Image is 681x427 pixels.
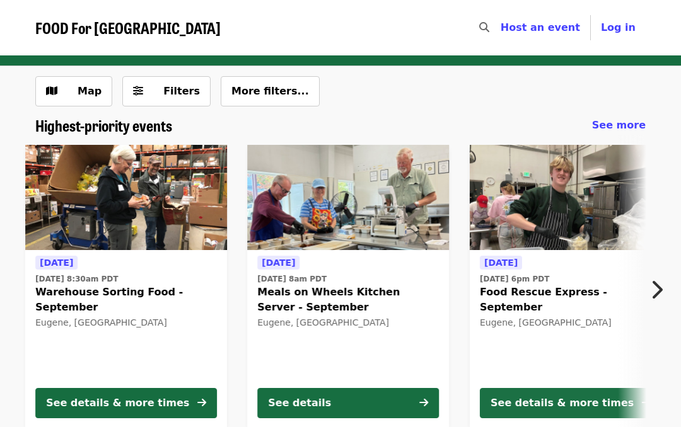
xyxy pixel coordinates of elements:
a: See more [592,118,646,133]
i: chevron-right icon [650,278,663,302]
button: Next item [639,272,681,307]
span: Warehouse Sorting Food - September [35,285,217,315]
span: Log in [601,21,636,33]
span: Map [78,85,102,97]
div: Eugene, [GEOGRAPHIC_DATA] [257,317,439,328]
i: sliders-h icon [133,85,143,97]
span: Meals on Wheels Kitchen Server - September [257,285,439,315]
div: See details & more times [491,396,634,411]
span: [DATE] [262,258,295,268]
time: [DATE] 8:30am PDT [35,273,118,285]
i: arrow-right icon [197,397,206,409]
a: FOOD For [GEOGRAPHIC_DATA] [35,19,221,37]
img: Meals on Wheels Kitchen Server - September organized by FOOD For Lane County [247,145,449,251]
span: Food Rescue Express - September [480,285,661,315]
span: Highest-priority events [35,114,172,136]
div: See details [268,396,331,411]
button: See details [257,388,439,418]
span: See more [592,119,646,131]
a: Host an event [501,21,580,33]
i: map icon [46,85,57,97]
span: FOOD For [GEOGRAPHIC_DATA] [35,16,221,38]
input: Search [497,13,507,43]
button: Show map view [35,76,112,106]
i: search icon [479,21,489,33]
img: Food Rescue Express - September organized by FOOD For Lane County [470,145,672,251]
div: See details & more times [46,396,189,411]
span: Filters [163,85,200,97]
span: [DATE] [40,258,73,268]
button: More filters... [221,76,320,106]
div: Highest-priority events [25,117,656,135]
button: Filters (0 selected) [122,76,211,106]
div: Eugene, [GEOGRAPHIC_DATA] [480,317,661,328]
div: Eugene, [GEOGRAPHIC_DATA] [35,317,217,328]
button: See details & more times [480,388,661,418]
button: See details & more times [35,388,217,418]
i: arrow-right icon [419,397,428,409]
img: Warehouse Sorting Food - September organized by FOOD For Lane County [25,145,227,251]
time: [DATE] 6pm PDT [480,273,549,285]
span: More filters... [231,85,309,97]
time: [DATE] 8am PDT [257,273,327,285]
button: Log in [591,15,646,40]
span: [DATE] [484,258,518,268]
a: Highest-priority events [35,117,172,135]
